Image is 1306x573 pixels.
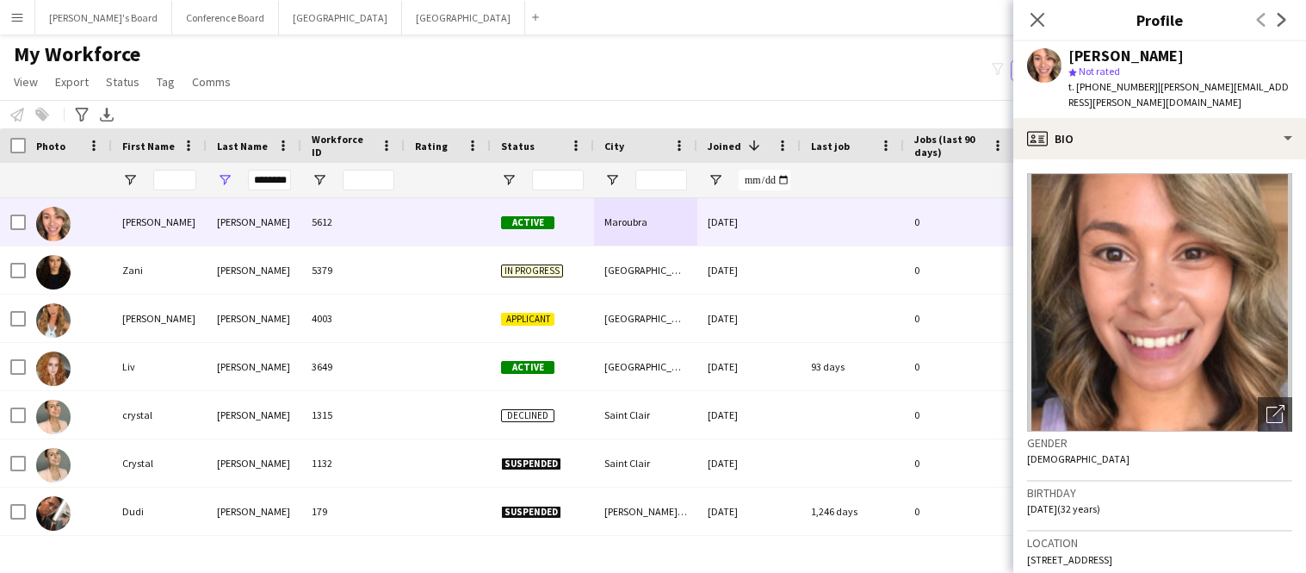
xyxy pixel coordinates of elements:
button: Conference Board [172,1,279,34]
img: Kathryn Richards [36,207,71,241]
span: Not rated [1079,65,1120,78]
span: [DEMOGRAPHIC_DATA] [1027,452,1130,465]
span: Status [106,74,139,90]
app-action-btn: Export XLSX [96,104,117,125]
span: [DATE] (32 years) [1027,502,1100,515]
div: [DATE] [697,488,801,535]
div: [DATE] [697,391,801,439]
span: Active [501,361,554,374]
div: Saint Clair [594,391,697,439]
div: [PERSON_NAME] [207,246,301,294]
span: | [PERSON_NAME][EMAIL_ADDRESS][PERSON_NAME][DOMAIN_NAME] [1068,80,1289,109]
span: Last Name [217,140,268,153]
div: Dudi [112,488,207,535]
h3: Gender [1027,435,1292,451]
div: [DATE] [697,198,801,246]
div: [DATE] [697,295,801,342]
span: Suspended [501,458,561,470]
input: Status Filter Input [532,170,584,190]
span: t. [PHONE_NUMBER] [1068,80,1158,93]
div: [PERSON_NAME] [207,343,301,390]
div: Saint Clair [594,439,697,487]
div: Zani [112,246,207,294]
span: Suspended [501,506,561,519]
span: Jobs (last 90 days) [914,133,985,159]
span: Status [501,140,535,153]
a: Tag [150,71,182,93]
input: City Filter Input [635,170,687,190]
span: My Workforce [14,41,140,67]
button: Open Filter Menu [708,172,723,188]
div: 4003 [301,295,405,342]
div: 1,246 days [801,488,904,535]
div: [DATE] [697,439,801,487]
button: [PERSON_NAME]'s Board [35,1,172,34]
span: Last job [811,140,850,153]
div: 1315 [301,391,405,439]
span: City [604,140,624,153]
div: [DATE] [697,246,801,294]
div: 3649 [301,343,405,390]
div: 93 days [801,343,904,390]
button: Everyone2,209 [1011,60,1097,81]
div: 0 [904,391,1016,439]
div: [DATE] [697,343,801,390]
div: Crystal [112,439,207,487]
input: Last Name Filter Input [248,170,291,190]
img: Dudi Richards [36,496,71,531]
h3: Birthday [1027,485,1292,501]
button: Open Filter Menu [122,172,138,188]
button: Open Filter Menu [604,172,620,188]
div: [GEOGRAPHIC_DATA] [594,246,697,294]
span: [STREET_ADDRESS] [1027,553,1112,566]
div: crystal [112,391,207,439]
span: Active [501,216,554,229]
button: [GEOGRAPHIC_DATA] [279,1,402,34]
div: Liv [112,343,207,390]
img: Crew avatar or photo [1027,173,1292,432]
div: Open photos pop-in [1258,397,1292,432]
div: [PERSON_NAME] [207,198,301,246]
div: 5379 [301,246,405,294]
span: First Name [122,140,175,153]
div: [PERSON_NAME] [1068,48,1184,64]
div: 1132 [301,439,405,487]
span: Declined [501,409,554,422]
input: Workforce ID Filter Input [343,170,394,190]
button: Open Filter Menu [312,172,327,188]
div: [GEOGRAPHIC_DATA] [594,343,697,390]
h3: Profile [1013,9,1306,31]
span: Export [55,74,89,90]
span: Rating [415,140,448,153]
button: [GEOGRAPHIC_DATA] [402,1,525,34]
div: Bio [1013,118,1306,159]
div: 0 [904,488,1016,535]
a: Status [99,71,146,93]
div: [PERSON_NAME] [207,295,301,342]
div: 0 [904,246,1016,294]
span: Joined [708,140,741,153]
img: crystal richardson [36,400,71,434]
div: 0 [904,439,1016,487]
div: [GEOGRAPHIC_DATA] [594,295,697,342]
img: Crystal Richardson [36,448,71,483]
div: 0 [904,295,1016,342]
div: 0 [904,198,1016,246]
a: Export [48,71,96,93]
input: Joined Filter Input [739,170,790,190]
button: Open Filter Menu [501,172,517,188]
div: 0 [904,343,1016,390]
div: [PERSON_NAME] [207,439,301,487]
input: First Name Filter Input [153,170,196,190]
app-action-btn: Advanced filters [71,104,92,125]
div: 179 [301,488,405,535]
div: [PERSON_NAME] [112,198,207,246]
span: In progress [501,265,563,277]
span: Comms [192,74,231,90]
a: Comms [185,71,238,93]
h3: Location [1027,535,1292,551]
div: [PERSON_NAME] [207,391,301,439]
button: Open Filter Menu [217,172,232,188]
div: [PERSON_NAME] [112,295,207,342]
div: 5612 [301,198,405,246]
